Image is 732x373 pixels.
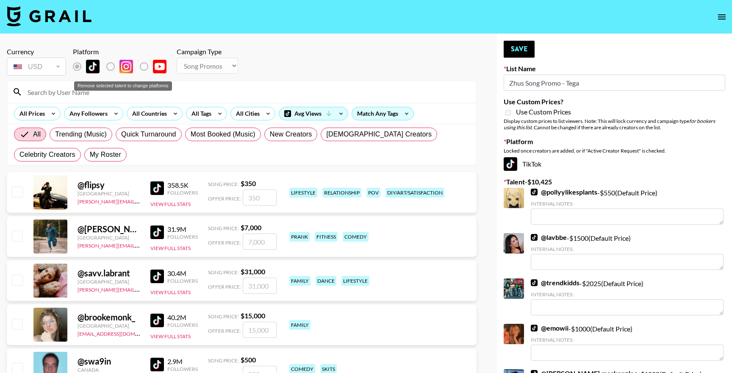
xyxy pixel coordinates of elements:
span: [DEMOGRAPHIC_DATA] Creators [326,129,432,139]
em: for bookers using this list [504,118,715,131]
img: TikTok [150,181,164,195]
input: Search by User Name [22,85,471,99]
div: - $ 1500 (Default Price) [531,233,724,270]
div: 358.5K [167,181,198,189]
span: Song Price: [208,357,239,364]
input: 31,000 [243,278,277,294]
img: YouTube [153,60,166,73]
div: Followers [167,234,198,240]
a: @pollyylikesplants [531,188,597,196]
div: 31.9M [167,225,198,234]
div: Avg Views [279,107,348,120]
div: Remove selected talent to change platforms [73,58,173,75]
img: TikTok [150,225,164,239]
div: Internal Notes: [531,291,724,298]
img: Grail Talent [7,6,91,26]
div: 2.9M [167,357,198,366]
img: TikTok [531,325,538,331]
span: Song Price: [208,269,239,276]
div: Remove selected talent to change platforms [74,81,172,91]
div: @ swa9in [78,356,140,367]
button: View Full Stats [150,201,191,207]
span: Use Custom Prices [516,108,571,116]
div: Campaign Type [177,47,238,56]
div: Display custom prices to list viewers. Note: This will lock currency and campaign type . Cannot b... [504,118,725,131]
div: All Cities [231,107,261,120]
span: Trending (Music) [55,129,107,139]
div: @ flipsy [78,180,140,190]
span: Quick Turnaround [121,129,176,139]
span: New Creators [270,129,312,139]
div: Internal Notes: [531,337,724,343]
div: Followers [167,278,198,284]
div: [GEOGRAPHIC_DATA] [78,278,140,285]
div: Internal Notes: [531,200,724,207]
div: Remove selected talent to change your currency [7,56,66,77]
img: TikTok [150,314,164,327]
div: lifestyle [289,188,317,198]
button: View Full Stats [150,333,191,340]
div: USD [8,59,64,74]
input: 350 [243,189,277,206]
div: @ [PERSON_NAME].[PERSON_NAME] [78,224,140,234]
div: All Tags [186,107,213,120]
div: @ brookemonk_ [78,312,140,323]
span: Offer Price: [208,195,241,202]
label: List Name [504,64,725,73]
div: Platform [73,47,173,56]
label: Talent - $ 10,425 [504,178,725,186]
div: fitness [315,232,338,242]
strong: $ 500 [241,356,256,364]
button: open drawer [713,8,730,25]
input: 15,000 [243,322,277,338]
img: TikTok [531,189,538,195]
span: Offer Price: [208,328,241,334]
span: My Roster [90,150,121,160]
span: Song Price: [208,181,239,187]
span: Most Booked (Music) [191,129,255,139]
strong: $ 31,000 [241,267,265,276]
a: [EMAIL_ADDRESS][DOMAIN_NAME] [78,329,163,337]
button: View Full Stats [150,289,191,295]
a: [PERSON_NAME][EMAIL_ADDRESS][DOMAIN_NAME] [78,241,203,249]
div: - $ 550 (Default Price) [531,188,724,225]
div: pov [366,188,380,198]
span: Offer Price: [208,284,241,290]
label: Use Custom Prices? [504,97,725,106]
div: Followers [167,322,198,328]
input: 7,000 [243,234,277,250]
div: diy/art/satisfaction [385,188,444,198]
div: comedy [343,232,369,242]
div: dance [316,276,336,286]
strong: $ 7,000 [241,223,261,231]
img: TikTok [86,60,100,73]
div: Followers [167,189,198,196]
img: TikTok [150,270,164,283]
div: All Countries [127,107,169,120]
div: - $ 1000 (Default Price) [531,324,724,361]
div: Currency [7,47,66,56]
a: [PERSON_NAME][EMAIL_ADDRESS][DOMAIN_NAME] [78,285,203,293]
div: lifestyle [341,276,369,286]
img: TikTok [150,358,164,371]
div: 30.4M [167,269,198,278]
img: TikTok [531,279,538,286]
div: [GEOGRAPHIC_DATA] [78,234,140,241]
div: - $ 2025 (Default Price) [531,278,724,315]
div: [GEOGRAPHIC_DATA] [78,190,140,197]
div: Any Followers [64,107,109,120]
div: All Prices [14,107,47,120]
div: family [289,320,311,330]
span: Offer Price: [208,239,241,246]
a: @trendkidds [531,278,579,287]
img: Instagram [119,60,133,73]
img: TikTok [531,234,538,241]
div: Followers [167,366,198,372]
button: View Full Stats [150,245,191,251]
div: Match Any Tags [352,107,413,120]
div: [GEOGRAPHIC_DATA] [78,323,140,329]
img: TikTok [504,157,517,171]
div: 40.2M [167,313,198,322]
span: Song Price: [208,225,239,231]
button: Save [504,41,535,58]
